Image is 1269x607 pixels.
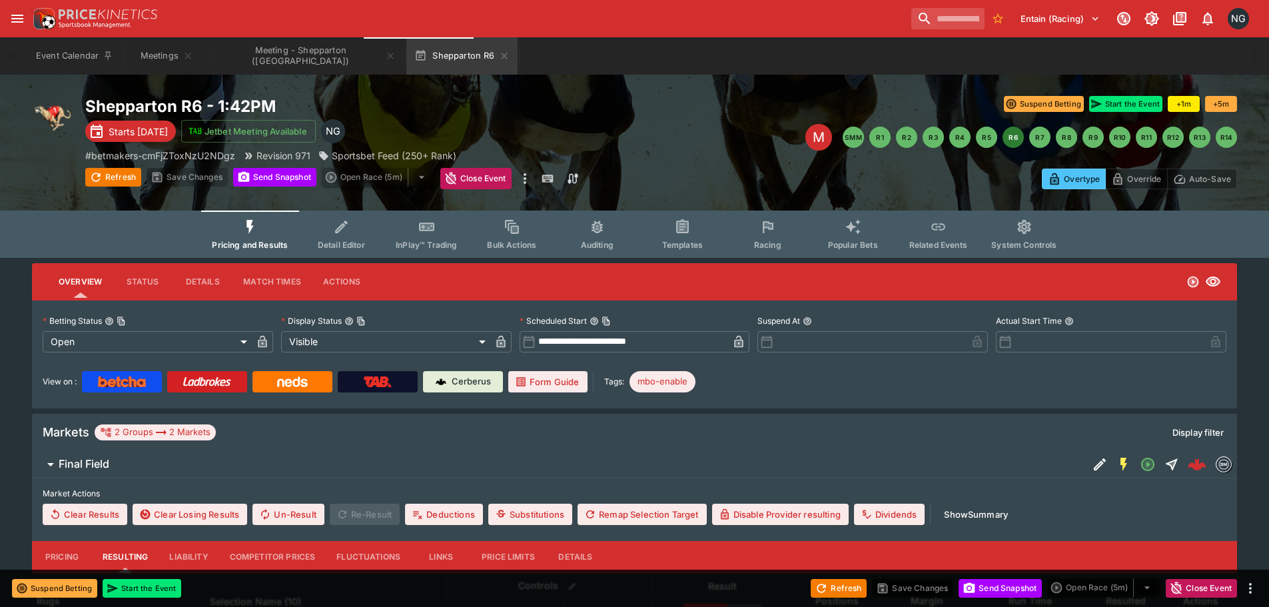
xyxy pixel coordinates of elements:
[173,266,232,298] button: Details
[546,541,606,573] button: Details
[252,504,324,525] button: Un-Result
[277,376,307,387] img: Neds
[805,124,832,151] div: Edit Meeting
[281,331,490,352] div: Visible
[28,37,121,75] button: Event Calendar
[602,316,611,326] button: Copy To Clipboard
[332,149,456,163] p: Sportsbet Feed (250+ Rank)
[508,371,588,392] a: Form Guide
[1136,452,1160,476] button: Open
[59,9,157,19] img: PriceKinetics
[828,240,878,250] span: Popular Bets
[201,211,1067,258] div: Event type filters
[98,376,146,387] img: Betcha
[959,579,1042,598] button: Send Snapshot
[406,37,517,75] button: Shepparton R6
[991,240,1057,250] span: System Controls
[59,22,131,28] img: Sportsbook Management
[85,149,235,163] p: Copy To Clipboard
[133,504,247,525] button: Clear Losing Results
[85,96,661,117] h2: Copy To Clipboard
[712,504,849,525] button: Disable Provider resulting
[1196,7,1220,31] button: Notifications
[1167,169,1237,189] button: Auto-Save
[183,376,231,387] img: Ladbrokes
[1140,456,1156,472] svg: Open
[630,371,695,392] div: Betting Target: cerberus
[85,168,141,187] button: Refresh
[1224,4,1253,33] button: Nick Goss
[923,127,944,148] button: R3
[43,504,127,525] button: Clear Results
[318,149,456,163] div: Sportsbet Feed (250+ Rank)
[344,316,354,326] button: Display StatusCopy To Clipboard
[32,451,1088,478] button: Final Field
[117,316,126,326] button: Copy To Clipboard
[1162,127,1184,148] button: R12
[92,541,159,573] button: Resulting
[312,266,372,298] button: Actions
[256,149,310,163] p: Revision 971
[1042,169,1106,189] button: Overtype
[113,266,173,298] button: Status
[423,371,503,392] a: Cerberus
[440,168,512,189] button: Close Event
[517,168,533,189] button: more
[1047,578,1160,597] div: split button
[936,504,1016,525] button: ShowSummary
[109,125,168,139] p: Starts [DATE]
[322,168,435,187] div: split button
[405,504,483,525] button: Deductions
[1004,96,1084,112] button: Suspend Betting
[5,7,29,31] button: open drawer
[896,127,917,148] button: R2
[436,376,446,387] img: Cerberus
[43,331,252,352] div: Open
[581,240,614,250] span: Auditing
[604,371,624,392] label: Tags:
[233,168,316,187] button: Send Snapshot
[396,240,457,250] span: InPlay™ Trading
[1140,7,1164,31] button: Toggle light/dark mode
[869,127,891,148] button: R1
[854,504,925,525] button: Dividends
[105,316,114,326] button: Betting StatusCopy To Clipboard
[1216,127,1237,148] button: R14
[1216,457,1231,472] img: betmakers
[189,125,202,138] img: jetbet-logo.svg
[1189,172,1231,186] p: Auto-Save
[1064,172,1100,186] p: Overtype
[1013,8,1108,29] button: Select Tenant
[578,504,707,525] button: Remap Selection Target
[1056,127,1077,148] button: R8
[1188,455,1206,474] div: a00c7720-4682-4ead-80fe-4b44e0173313
[1189,127,1210,148] button: R13
[1089,96,1162,112] button: Start the Event
[1136,127,1157,148] button: R11
[29,5,56,32] img: PriceKinetics Logo
[1205,96,1237,112] button: +5m
[411,541,471,573] button: Links
[181,120,316,143] button: Jetbet Meeting Available
[1242,580,1258,596] button: more
[1042,169,1237,189] div: Start From
[100,424,211,440] div: 2 Groups 2 Markets
[843,127,864,148] button: SMM
[103,579,181,598] button: Start the Event
[1186,275,1200,289] svg: Open
[1088,452,1112,476] button: Edit Detail
[232,266,312,298] button: Match Times
[1164,422,1232,443] button: Display filter
[326,541,411,573] button: Fluctuations
[1112,452,1136,476] button: SGM Enabled
[43,371,77,392] label: View on :
[452,375,491,388] p: Cerberus
[1188,455,1206,474] img: logo-cerberus--red.svg
[1064,316,1074,326] button: Actual Start Time
[1112,7,1136,31] button: Connected to PK
[1105,169,1167,189] button: Override
[590,316,599,326] button: Scheduled StartCopy To Clipboard
[43,424,89,440] h5: Markets
[43,315,102,326] p: Betting Status
[1205,274,1221,290] svg: Visible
